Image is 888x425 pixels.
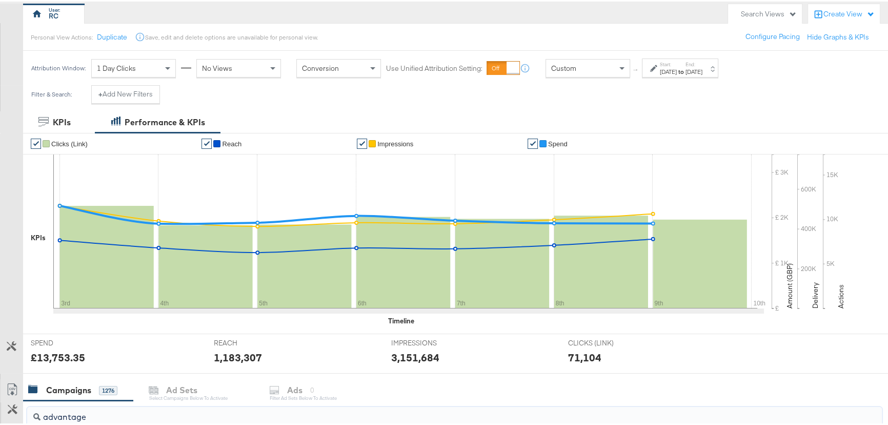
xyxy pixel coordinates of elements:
div: £13,753.35 [31,349,85,363]
input: Search Campaigns by Name, ID or Objective [41,401,804,421]
span: CLICKS (LINK) [568,337,645,346]
text: Delivery [811,281,820,307]
div: Campaigns [46,383,91,395]
div: Filter & Search: [31,89,72,96]
a: ✔ [528,137,538,147]
span: Custom [551,62,576,71]
div: KPIs [53,115,71,127]
a: ✔ [201,137,212,147]
div: Save, edit and delete options are unavailable for personal view. [145,32,318,40]
text: Amount (GBP) [785,262,794,307]
span: ↑ [631,67,641,70]
strong: + [98,88,103,98]
span: Impressions [377,139,413,146]
span: Clicks (Link) [51,139,88,146]
div: KPIs [31,231,46,241]
span: 1 Day Clicks [97,62,136,71]
label: Use Unified Attribution Setting: [386,62,482,72]
a: ✔ [31,137,41,147]
div: 71,104 [568,349,601,363]
label: Start: [660,60,677,66]
span: SPEND [31,337,108,346]
span: No Views [202,62,232,71]
span: REACH [214,337,291,346]
label: End: [685,60,702,66]
div: 1,183,307 [214,349,262,363]
div: Attribution Window: [31,63,86,70]
div: RC [49,10,58,20]
div: Search Views [741,8,797,17]
div: [DATE] [660,66,677,74]
strong: to [677,66,685,74]
div: Performance & KPIs [125,115,205,127]
span: IMPRESSIONS [391,337,468,346]
div: 1276 [99,384,117,394]
div: Personal View Actions: [31,32,93,40]
span: Reach [222,139,241,146]
span: Conversion [302,62,339,71]
div: 3,151,684 [391,349,439,363]
button: Hide Graphs & KPIs [807,31,869,41]
button: Duplicate [97,31,127,41]
a: ✔ [357,137,367,147]
button: +Add New Filters [91,84,160,102]
div: [DATE] [685,66,702,74]
text: Actions [836,283,845,307]
div: Create View [823,8,875,18]
div: Timeline [388,315,414,324]
button: Configure Pacing [738,26,807,45]
span: Spend [548,139,568,146]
